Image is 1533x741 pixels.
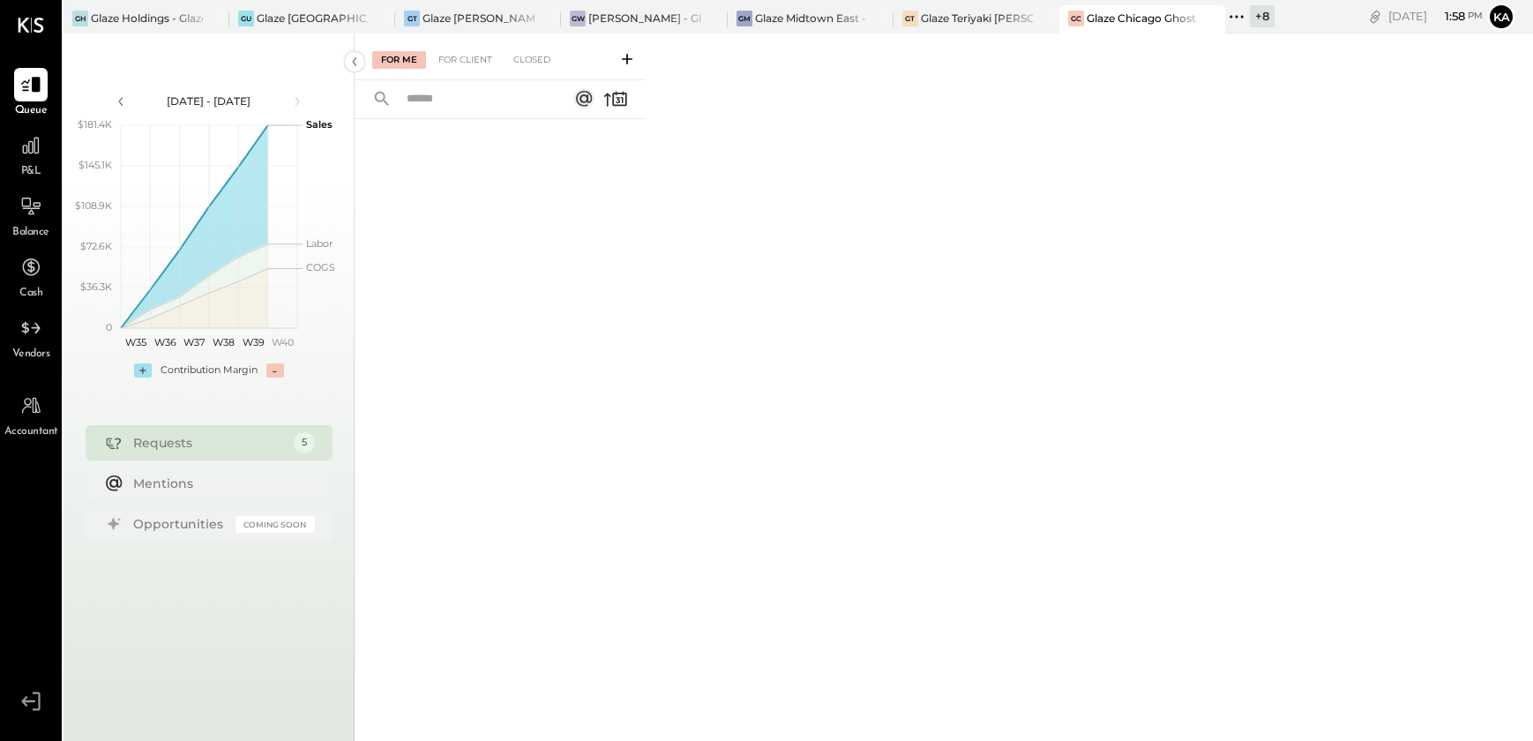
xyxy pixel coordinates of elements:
[133,475,306,492] div: Mentions
[505,51,559,69] div: Closed
[79,159,112,171] text: $145.1K
[75,199,112,212] text: $108.9K
[1,190,61,241] a: Balance
[15,103,48,119] span: Queue
[80,281,112,293] text: $36.3K
[1,251,61,302] a: Cash
[12,347,50,363] span: Vendors
[306,118,333,131] text: Sales
[1,68,61,119] a: Queue
[921,11,1033,26] div: Glaze Teriyaki [PERSON_NAME] Street - [PERSON_NAME] River [PERSON_NAME] LLC
[78,118,112,131] text: $181.4K
[12,225,49,241] span: Balance
[755,11,867,26] div: Glaze Midtown East - Glaze Lexington One LLC
[1068,11,1084,26] div: GC
[1366,7,1384,26] div: copy link
[133,515,227,533] div: Opportunities
[1087,11,1199,26] div: Glaze Chicago Ghost - West River Rice LLC
[430,51,501,69] div: For Client
[1,389,61,440] a: Accountant
[271,336,293,348] text: W40
[588,11,700,26] div: [PERSON_NAME] - Glaze Williamsburg One LLC
[134,363,152,378] div: +
[183,336,205,348] text: W37
[161,363,258,378] div: Contribution Margin
[106,321,112,333] text: 0
[153,336,176,348] text: W36
[134,94,284,109] div: [DATE] - [DATE]
[1,129,61,180] a: P&L
[294,432,315,453] div: 5
[257,11,369,26] div: Glaze [GEOGRAPHIC_DATA] - 110 Uni
[1,311,61,363] a: Vendors
[266,363,284,378] div: -
[80,240,112,252] text: $72.6K
[19,286,42,302] span: Cash
[4,424,58,440] span: Accountant
[423,11,535,26] div: Glaze [PERSON_NAME] [PERSON_NAME] LLC
[21,164,41,180] span: P&L
[238,11,254,26] div: GU
[1487,3,1515,31] button: Ka
[570,11,586,26] div: GW
[902,11,918,26] div: GT
[1388,8,1483,25] div: [DATE]
[306,237,333,250] text: Labor
[124,336,146,348] text: W35
[133,434,285,452] div: Requests
[404,11,420,26] div: GT
[213,336,235,348] text: W38
[236,516,315,533] div: Coming Soon
[72,11,88,26] div: GH
[1250,5,1275,27] div: + 8
[306,261,335,273] text: COGS
[737,11,752,26] div: GM
[91,11,203,26] div: Glaze Holdings - Glaze Teriyaki Holdings LLC
[242,336,264,348] text: W39
[372,51,426,69] div: For Me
